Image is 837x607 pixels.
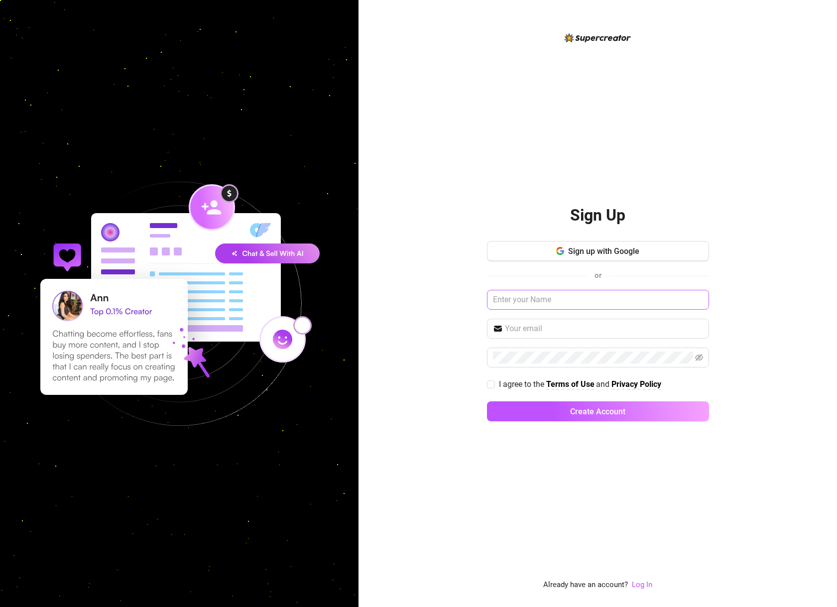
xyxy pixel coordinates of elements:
span: Sign up with Google [568,246,639,256]
input: Enter your Name [487,290,709,310]
span: or [595,271,601,280]
a: Log In [632,579,652,591]
a: Log In [632,580,652,589]
input: Your email [505,323,703,335]
span: eye-invisible [695,354,703,362]
button: Sign up with Google [487,241,709,261]
strong: Privacy Policy [611,379,661,389]
span: I agree to the [499,379,546,389]
img: signup-background-D0MIrEPF.svg [7,131,352,476]
img: logo-BBDzfeDw.svg [565,33,631,42]
h2: Sign Up [570,205,625,226]
a: Privacy Policy [611,379,661,390]
button: Create Account [487,401,709,421]
span: Create Account [570,407,625,416]
a: Terms of Use [546,379,595,390]
strong: Terms of Use [546,379,595,389]
span: Already have an account? [543,579,628,591]
span: and [596,379,611,389]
